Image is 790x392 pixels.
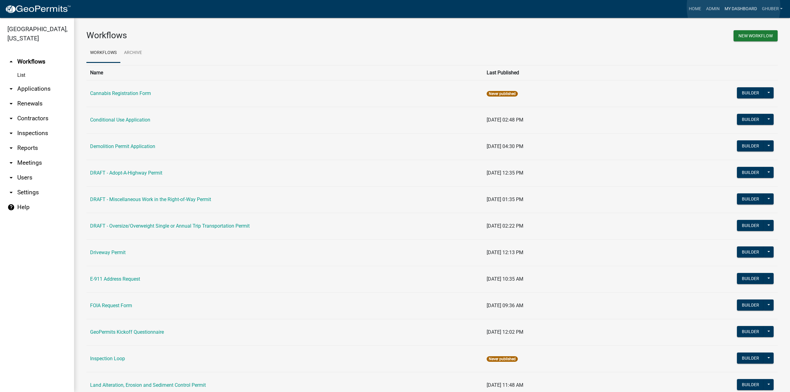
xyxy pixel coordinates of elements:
a: Inspection Loop [90,356,125,361]
i: arrow_drop_up [7,58,15,65]
a: Admin [704,3,722,15]
i: arrow_drop_down [7,144,15,152]
button: Builder [737,193,764,204]
button: New Workflow [734,30,778,41]
i: arrow_drop_down [7,115,15,122]
i: arrow_drop_down [7,85,15,93]
button: Builder [737,379,764,390]
a: My Dashboard [722,3,759,15]
button: Builder [737,353,764,364]
i: help [7,204,15,211]
a: Cannabis Registration Form [90,90,151,96]
span: [DATE] 12:35 PM [487,170,523,176]
span: [DATE] 12:02 PM [487,329,523,335]
a: Conditional Use Application [90,117,150,123]
span: [DATE] 12:13 PM [487,250,523,255]
button: Builder [737,246,764,258]
a: Archive [120,43,146,63]
i: arrow_drop_down [7,189,15,196]
span: [DATE] 04:30 PM [487,143,523,149]
button: Builder [737,167,764,178]
button: Builder [737,114,764,125]
button: Builder [737,273,764,284]
th: Name [86,65,483,80]
span: [DATE] 10:35 AM [487,276,523,282]
a: DRAFT - Oversize/Overweight Single or Annual Trip Transportation Permit [90,223,250,229]
span: [DATE] 01:35 PM [487,196,523,202]
button: Builder [737,140,764,151]
a: Driveway Permit [90,250,126,255]
span: [DATE] 02:48 PM [487,117,523,123]
h3: Workflows [86,30,427,41]
span: [DATE] 02:22 PM [487,223,523,229]
i: arrow_drop_down [7,100,15,107]
i: arrow_drop_down [7,130,15,137]
a: DRAFT - Miscellaneous Work in the Right-of-Way Permit [90,196,211,202]
i: arrow_drop_down [7,174,15,181]
a: Demolition Permit Application [90,143,155,149]
button: Builder [737,87,764,98]
span: Never published [487,356,518,362]
button: Builder [737,299,764,311]
button: Builder [737,220,764,231]
a: Land Alteration, Erosion and Sediment Control Permit [90,382,206,388]
a: Workflows [86,43,120,63]
a: E-911 Address Request [90,276,140,282]
th: Last Published [483,65,671,80]
a: FOIA Request Form [90,303,132,308]
span: Never published [487,91,518,97]
span: [DATE] 11:48 AM [487,382,523,388]
a: Home [686,3,704,15]
span: [DATE] 09:36 AM [487,303,523,308]
a: DRAFT - Adopt-A-Highway Permit [90,170,162,176]
a: GeoPermits Kickoff Questionnaire [90,329,164,335]
a: GHuber [759,3,785,15]
button: Builder [737,326,764,337]
i: arrow_drop_down [7,159,15,167]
